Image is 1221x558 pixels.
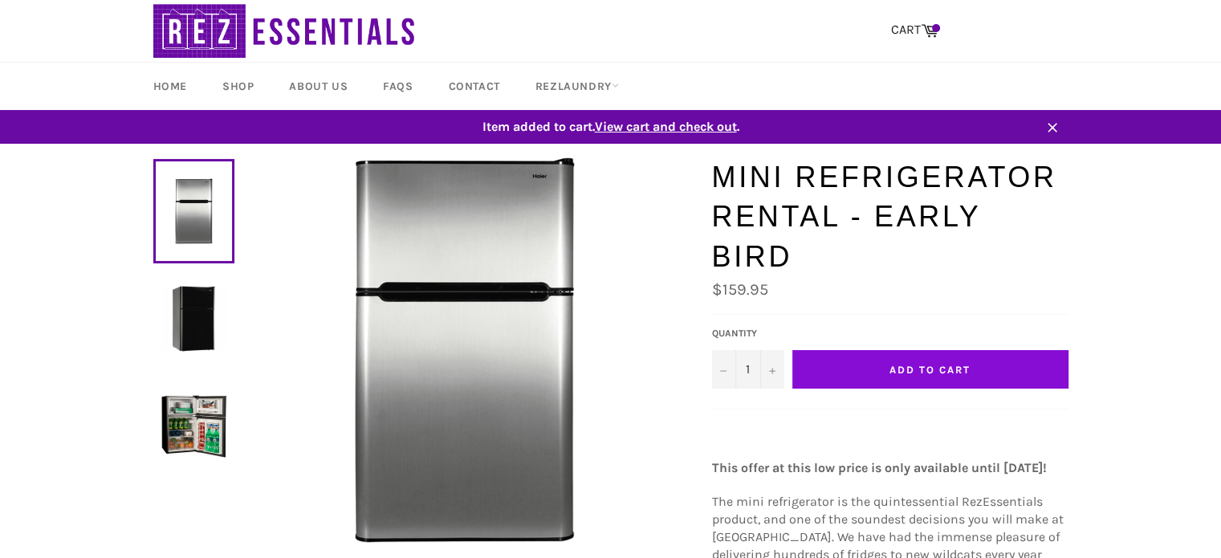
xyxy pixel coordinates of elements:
[161,393,226,458] img: Mini Refrigerator Rental - Early Bird
[760,350,784,389] button: Increase quantity
[137,63,203,110] a: Home
[712,460,1047,475] strong: This offer at this low price is only available until [DATE]!
[712,280,768,299] span: $159.95
[272,157,657,543] img: Mini Refrigerator Rental - Early Bird
[433,63,516,110] a: Contact
[712,157,1068,277] h1: Mini Refrigerator Rental - Early Bird
[519,63,635,110] a: RezLaundry
[712,350,736,389] button: Decrease quantity
[367,63,429,110] a: FAQs
[712,327,784,340] label: Quantity
[273,63,364,110] a: About Us
[137,118,1085,136] span: Item added to cart. .
[137,110,1085,144] a: Item added to cart.View cart and check out.
[883,14,946,47] a: CART
[161,286,226,351] img: Mini Refrigerator Rental - Early Bird
[792,350,1068,389] button: Add to Cart
[206,63,270,110] a: Shop
[889,364,970,376] span: Add to Cart
[595,119,737,134] span: View cart and check out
